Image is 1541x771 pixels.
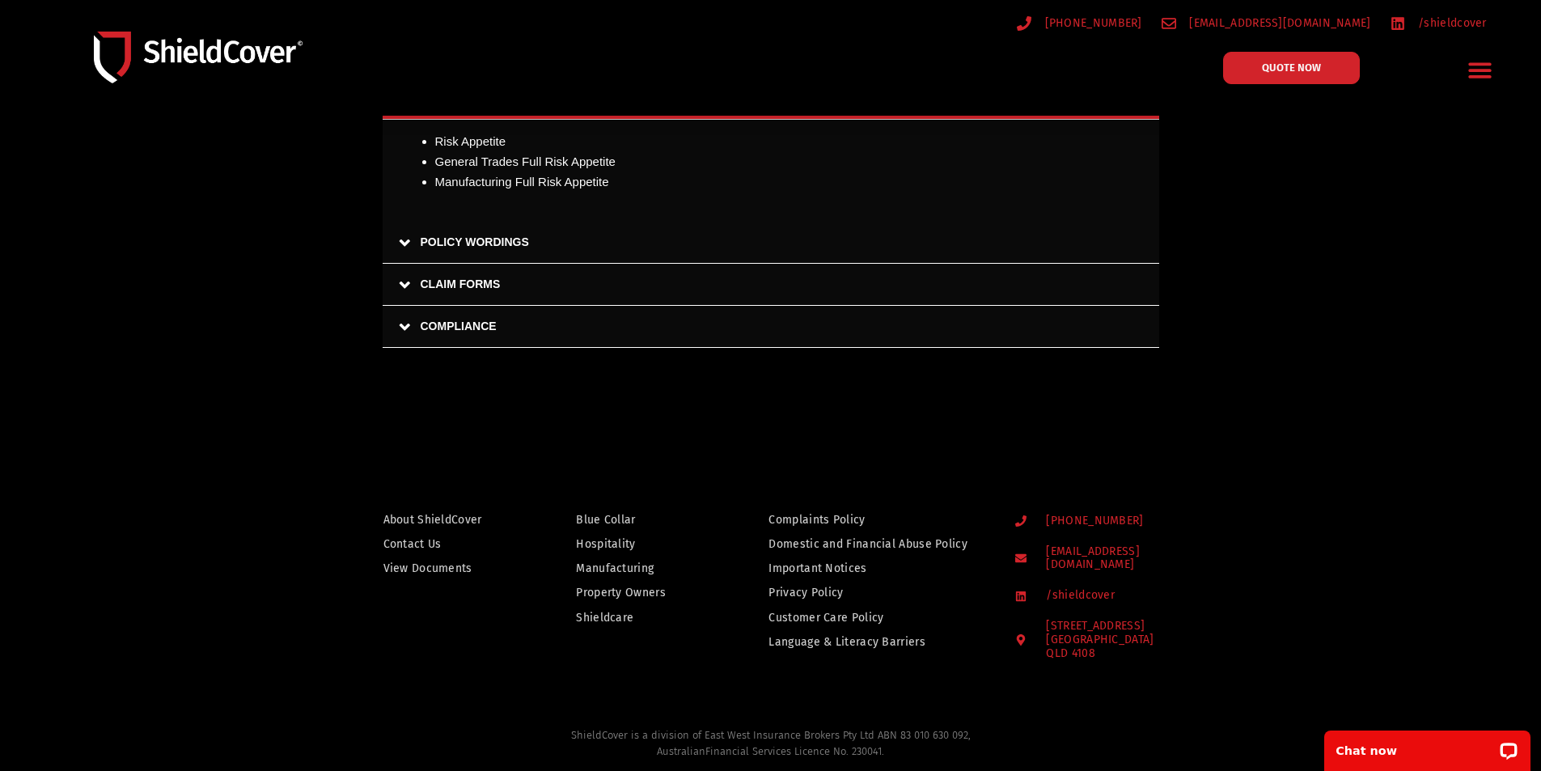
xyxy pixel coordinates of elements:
a: Shieldcare [576,608,699,628]
a: Risk Appetite [435,134,506,148]
span: Privacy Policy [768,582,843,603]
a: QUOTE NOW [1223,52,1360,84]
span: Blue Collar [576,510,635,530]
a: Language & Literacy Barriers [768,632,984,652]
span: [EMAIL_ADDRESS][DOMAIN_NAME] [1042,545,1213,573]
span: [EMAIL_ADDRESS][DOMAIN_NAME] [1185,13,1370,33]
a: [EMAIL_ADDRESS][DOMAIN_NAME] [1015,545,1213,573]
span: QUOTE NOW [1262,62,1321,73]
a: Hospitality [576,534,699,554]
a: Privacy Policy [768,582,984,603]
span: About ShieldCover [383,510,482,530]
img: Shield-Cover-Underwriting-Australia-logo-full [94,32,303,83]
span: /shieldcover [1042,589,1115,603]
span: /shieldcover [1414,13,1487,33]
span: [PHONE_NUMBER] [1041,13,1142,33]
a: General Trades Full Risk Appetite [435,155,616,168]
span: View Documents [383,558,472,578]
a: Property Owners [576,582,699,603]
span: [PHONE_NUMBER] [1042,515,1143,528]
div: [GEOGRAPHIC_DATA] [1046,633,1154,661]
span: Domestic and Financial Abuse Policy [768,534,967,554]
span: Manufacturing [576,558,654,578]
a: /shieldcover [1015,589,1213,603]
span: Property Owners [576,582,666,603]
a: /shieldcover [1391,13,1487,33]
div: QLD 4108 [1046,647,1154,661]
span: Contact Us [383,534,442,554]
span: Important Notices [768,558,866,578]
iframe: LiveChat chat widget [1314,720,1541,771]
div: Menu Toggle [1462,51,1500,89]
span: Complaints Policy [768,510,865,530]
span: Shieldcare [576,608,633,628]
span: [STREET_ADDRESS] [1042,620,1154,660]
a: [EMAIL_ADDRESS][DOMAIN_NAME] [1162,13,1371,33]
span: Language & Literacy Barriers [768,632,925,652]
a: COMPLIANCE [383,306,1159,348]
a: Manufacturing [576,558,699,578]
a: POLICY WORDINGS [383,222,1159,264]
a: Complaints Policy [768,510,984,530]
a: Blue Collar [576,510,699,530]
a: Domestic and Financial Abuse Policy [768,534,984,554]
a: Manufacturing Full Risk Appetite [435,175,609,189]
a: [PHONE_NUMBER] [1015,515,1213,528]
a: Customer Care Policy [768,608,984,628]
span: Financial Services Licence No. 230041. [705,745,884,757]
a: About ShieldCover [383,510,507,530]
a: Important Notices [768,558,984,578]
a: [PHONE_NUMBER] [1017,13,1142,33]
a: View Documents [383,558,507,578]
a: Contact Us [383,534,507,554]
span: Hospitality [576,534,635,554]
span: Customer Care Policy [768,608,883,628]
a: CLAIM FORMS [383,264,1159,306]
